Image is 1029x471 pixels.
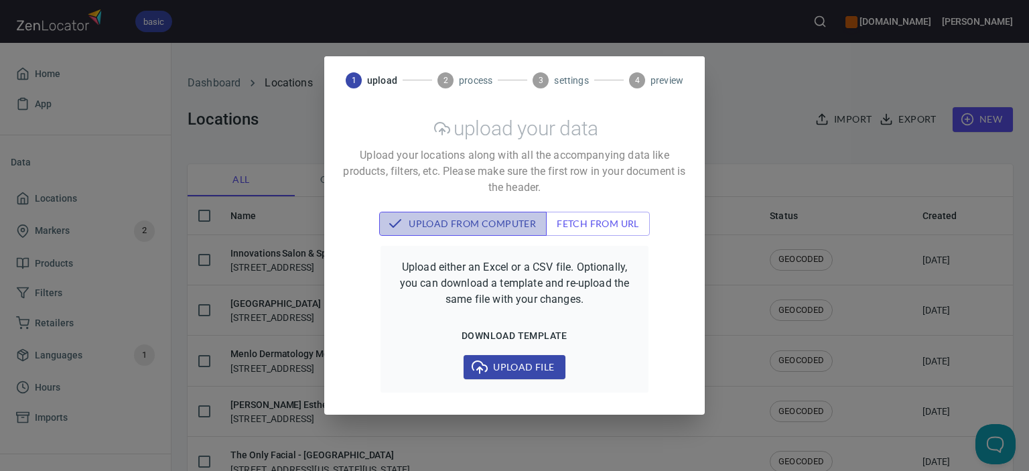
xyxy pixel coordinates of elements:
[367,74,397,87] span: upload
[554,74,588,87] span: settings
[394,259,635,308] p: Upload either an Excel or a CSV file. Optionally, you can download a template and re-upload the s...
[379,212,547,237] button: upload from computer
[546,212,650,237] button: fetch from url
[454,117,598,141] h2: upload your data
[390,216,536,232] span: upload from computer
[464,355,565,380] button: Upload file
[352,76,356,85] text: 1
[394,324,635,348] a: download template
[539,76,543,85] text: 3
[459,74,492,87] span: process
[634,76,639,85] text: 4
[650,74,683,87] span: preview
[340,147,689,196] p: Upload your locations along with all the accompanying data like products, filters, etc. Please ma...
[399,328,630,344] span: download template
[474,359,554,376] span: Upload file
[557,216,639,232] span: fetch from url
[379,212,650,237] div: outlined secondary button group
[443,76,448,85] text: 2
[394,355,635,380] div: Upload file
